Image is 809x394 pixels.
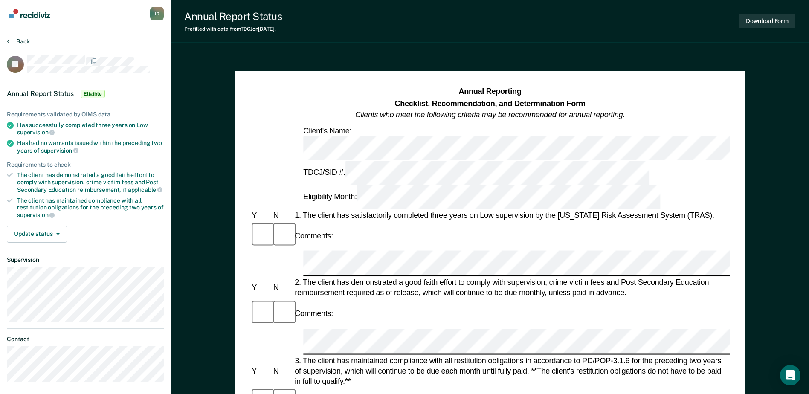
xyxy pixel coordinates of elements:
[17,122,164,136] div: Has successfully completed three years on Low
[81,90,105,98] span: Eligible
[41,147,78,154] span: supervision
[250,283,271,293] div: Y
[9,9,50,18] img: Recidiviz
[17,197,164,219] div: The client has maintained compliance with all restitution obligations for the preceding two years of
[293,210,730,220] div: 1. The client has satisfactorily completed three years on Low supervision by the [US_STATE] Risk ...
[271,283,293,293] div: N
[293,355,730,386] div: 3. The client has maintained compliance with all restitution obligations in accordance to PD/POP-...
[302,185,662,209] div: Eligibility Month:
[302,161,650,185] div: TDCJ/SID #:
[293,231,335,241] div: Comments:
[7,226,67,243] button: Update status
[150,7,164,20] button: Profile dropdown button
[7,38,30,45] button: Back
[7,336,164,343] dt: Contact
[355,110,625,119] em: Clients who meet the following criteria may be recommended for annual reporting.
[739,14,795,28] button: Download Form
[271,366,293,376] div: N
[293,308,335,319] div: Comments:
[184,26,282,32] div: Prefilled with data from TDCJ on [DATE] .
[7,90,74,98] span: Annual Report Status
[394,99,585,107] strong: Checklist, Recommendation, and Determination Form
[150,7,164,20] div: J R
[7,111,164,118] div: Requirements validated by OIMS data
[17,171,164,193] div: The client has demonstrated a good faith effort to comply with supervision, crime victim fees and...
[293,278,730,298] div: 2. The client has demonstrated a good faith effort to comply with supervision, crime victim fees ...
[271,210,293,220] div: N
[250,366,271,376] div: Y
[458,87,521,96] strong: Annual Reporting
[17,129,55,136] span: supervision
[184,10,282,23] div: Annual Report Status
[128,186,162,193] span: applicable
[780,365,800,385] div: Open Intercom Messenger
[7,256,164,264] dt: Supervision
[17,211,55,218] span: supervision
[250,210,271,220] div: Y
[7,161,164,168] div: Requirements to check
[17,139,164,154] div: Has had no warrants issued within the preceding two years of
